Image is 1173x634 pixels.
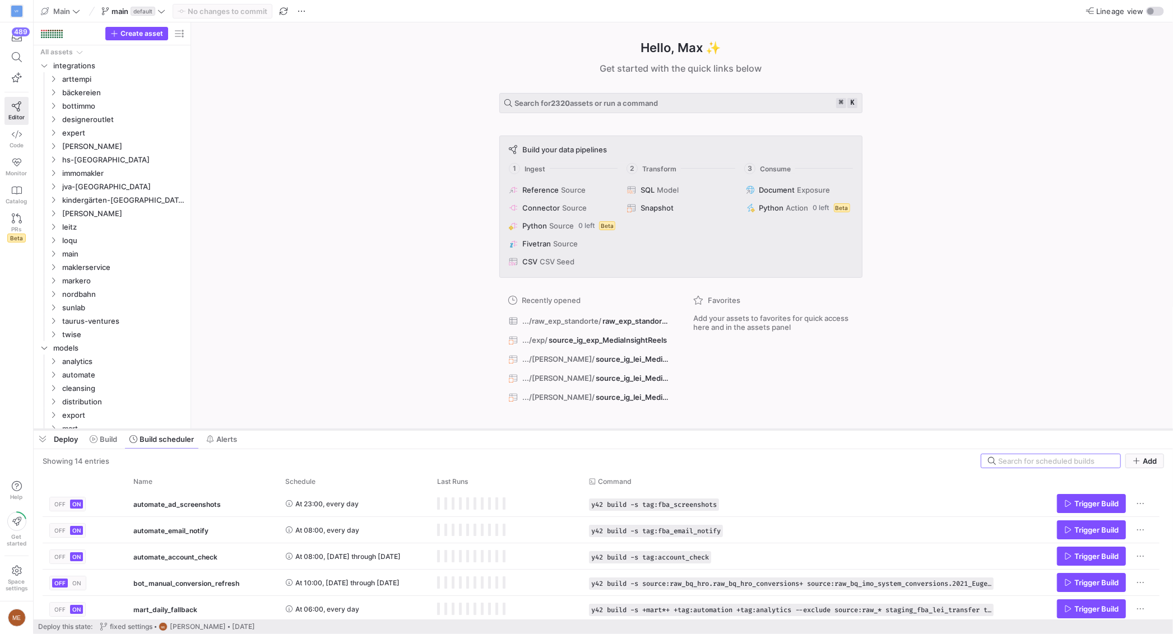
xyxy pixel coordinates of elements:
span: Create asset [120,30,163,38]
span: integrations [53,59,184,72]
span: ON [72,501,81,507]
button: 489 [4,27,29,47]
span: ON [72,580,81,586]
button: Main [38,4,83,18]
a: Code [4,125,29,153]
span: Get started [7,533,26,547]
div: Press SPACE to select this row. [38,86,186,99]
span: OFF [54,606,66,613]
span: Name [133,478,152,486]
button: Getstarted [4,507,29,551]
span: Deploy this state: [38,623,92,631]
div: Press SPACE to select this row. [43,517,1160,543]
div: Press SPACE to select this row. [38,166,186,180]
span: Trigger Build [1074,499,1119,508]
span: Space settings [6,578,27,591]
span: arttempi [62,73,184,86]
span: Connector [522,203,560,212]
div: Press SPACE to select this row. [43,596,1160,622]
span: Action [786,203,809,212]
span: taurus-ventures [62,315,184,328]
span: Trigger Build [1074,578,1119,587]
span: Reference [522,185,559,194]
span: designeroutlet [62,113,184,126]
button: .../[PERSON_NAME]/source_ig_lei_MediaInsights [506,371,671,385]
span: .../[PERSON_NAME]/ [522,374,595,383]
button: maindefault [99,4,168,18]
div: Press SPACE to select this row. [38,328,186,341]
span: models [53,342,184,355]
span: distribution [62,395,184,408]
button: ConnectorSource [507,201,618,215]
div: Press SPACE to select this row. [38,260,186,274]
span: source_ig_lei_MediaInsightReels [596,355,668,363]
span: bäckereien [62,86,184,99]
span: Editor [8,114,25,120]
button: FivetranSource [507,237,618,250]
span: Last Runs [437,478,468,486]
span: automate_email_notify [133,518,208,544]
span: Code [10,142,24,148]
strong: 2320 [551,99,570,108]
span: bot_manual_conversion_refresh [133,570,239,596]
span: CSV [522,257,537,266]
span: [DATE] [232,623,255,631]
div: Press SPACE to select this row. [38,59,186,72]
button: Trigger Build [1057,520,1126,539]
div: Press SPACE to select this row. [38,193,186,207]
div: Press SPACE to select this row. [38,301,186,314]
span: .../exp/ [522,335,548,344]
span: Alerts [216,435,237,444]
span: Monitor [6,170,27,176]
span: Source [562,203,587,212]
a: VF [4,2,29,21]
span: Favorites [708,296,740,305]
span: export [62,409,184,422]
div: VF [11,6,22,17]
div: Press SPACE to select this row. [38,314,186,328]
span: nordbahn [62,288,184,301]
button: Alerts [201,430,242,449]
button: .../[PERSON_NAME]/source_ig_lei_MediaInsightReels [506,352,671,366]
button: .../raw_exp_standorte/raw_exp_standorte [506,314,671,328]
a: PRsBeta [4,209,29,247]
span: At 10:00, [DATE] through [DATE] [295,570,400,596]
div: Press SPACE to select this row. [43,543,1160,570]
span: Command [598,478,632,486]
span: CSV Seed [540,257,574,266]
span: bottimmo [62,100,184,113]
div: Press SPACE to select this row. [38,139,186,153]
div: Press SPACE to select this row. [38,247,186,260]
span: twise [62,328,184,341]
span: [PERSON_NAME] [62,207,184,220]
span: kindergärten-[GEOGRAPHIC_DATA] [62,194,184,207]
a: Catalog [4,181,29,209]
button: fixed settingsME[PERSON_NAME][DATE] [97,619,258,634]
div: Press SPACE to select this row. [38,355,186,368]
button: Trigger Build [1057,599,1126,618]
div: Press SPACE to select this row. [38,408,186,422]
span: Beta [834,203,850,212]
button: Trigger Build [1057,494,1126,513]
kbd: k [847,98,857,108]
span: Trigger Build [1074,604,1119,613]
span: OFF [54,527,66,534]
span: main [112,7,128,16]
span: .../raw_exp_standorte/ [522,316,601,325]
button: .../exp/source_ig_exp_MediaInsightReels [506,333,671,347]
span: source_ig_lei_MediaInsights [596,374,668,383]
span: Source [561,185,586,194]
div: Press SPACE to select this row. [38,220,186,234]
button: PythonSource0 leftBeta [507,219,618,232]
button: .../[PERSON_NAME]/source_ig_lei_MediaInsightsPost [506,390,671,404]
span: ON [72,606,81,613]
span: At 08:00, every day [295,517,359,543]
span: mart_daily_fallback [133,596,197,623]
div: Press SPACE to select this row. [38,207,186,220]
div: Press SPACE to select this row. [43,570,1160,596]
span: Add your assets to favorites for quick access here and in the assets panel [693,314,854,332]
span: source_ig_lei_MediaInsightsPost [596,393,668,402]
h1: Hello, Max ✨ [641,39,721,57]
span: mart [62,422,184,435]
div: Press SPACE to select this row. [38,395,186,408]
